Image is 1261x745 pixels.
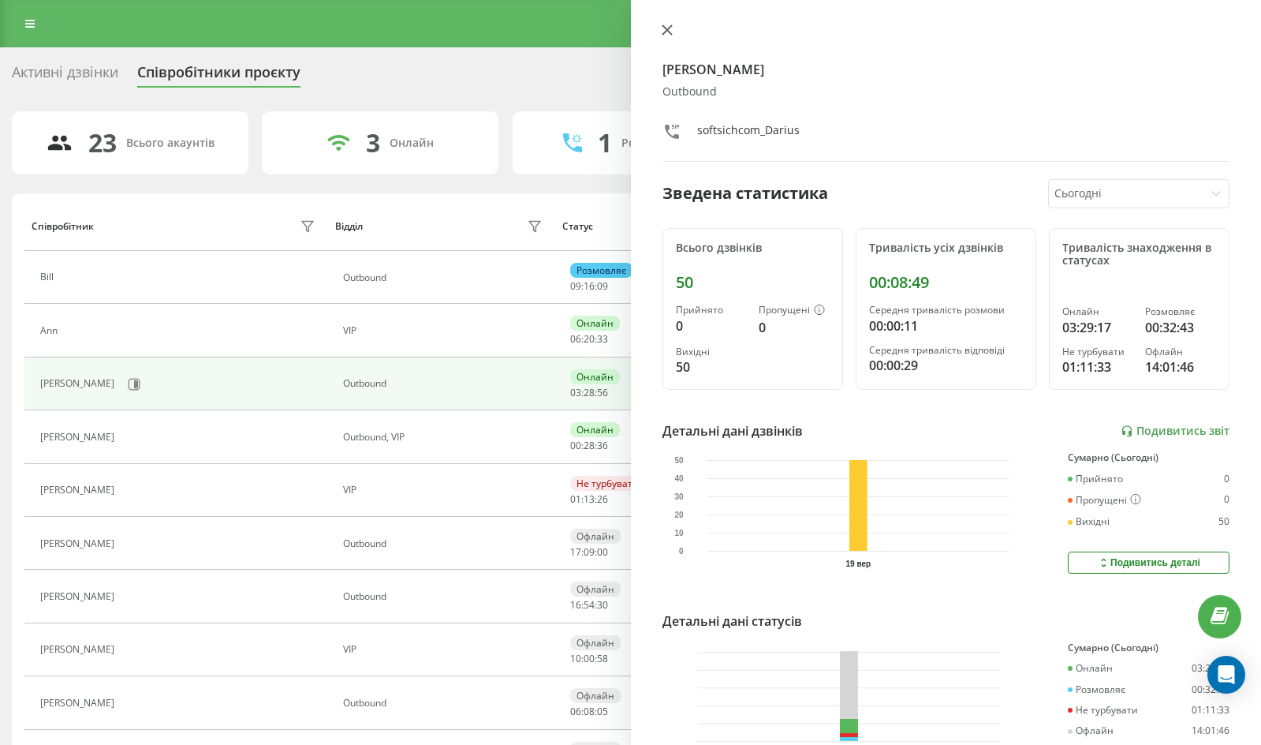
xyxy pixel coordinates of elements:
[570,653,608,665] div: : :
[676,316,747,335] div: 0
[1145,306,1216,317] div: Розмовляє
[598,128,612,158] div: 1
[869,356,1023,375] div: 00:00:29
[1068,663,1113,674] div: Онлайн
[1068,552,1229,574] button: Подивитись деталі
[12,64,118,88] div: Активні дзвінки
[343,538,546,549] div: Оutbound
[32,221,94,232] div: Співробітник
[570,705,581,718] span: 06
[584,386,595,399] span: 28
[697,122,800,145] div: softsichcom_Darius
[674,474,684,483] text: 40
[597,332,608,346] span: 33
[597,492,608,506] span: 26
[584,332,595,346] span: 20
[676,273,830,292] div: 50
[676,241,830,255] div: Всього дзвінків
[570,263,632,278] div: Розмовляє
[621,137,698,150] div: Розмовляють
[678,547,683,556] text: 0
[869,345,1023,356] div: Середня тривалість відповіді
[1062,241,1216,268] div: Тривалість знаходження в статусах
[1207,656,1245,694] div: Open Intercom Messenger
[1068,494,1141,507] div: Пропущені
[570,422,620,437] div: Онлайн
[570,494,608,505] div: : :
[1068,452,1229,463] div: Сумарно (Сьогодні)
[584,492,595,506] span: 13
[40,378,118,389] div: [PERSON_NAME]
[40,644,118,655] div: [PERSON_NAME]
[584,652,595,665] span: 00
[343,432,546,443] div: Оutbound, VIP
[570,334,608,345] div: : :
[570,545,581,559] span: 17
[1062,318,1133,337] div: 03:29:17
[1224,474,1229,485] div: 0
[570,706,608,717] div: : :
[662,421,803,440] div: Детальні дані дзвінків
[597,545,608,559] span: 00
[390,137,434,150] div: Онлайн
[584,598,595,612] span: 54
[570,582,621,597] div: Офлайн
[1068,725,1114,736] div: Офлайн
[1068,474,1123,485] div: Прийнято
[584,705,595,718] span: 08
[570,332,581,346] span: 06
[584,545,595,559] span: 09
[40,698,118,709] div: [PERSON_NAME]
[1121,425,1229,438] a: Подивитись звіт
[597,386,608,399] span: 56
[570,281,608,292] div: : :
[40,432,118,443] div: [PERSON_NAME]
[662,85,1230,99] div: Оutbound
[570,440,608,451] div: : :
[1068,642,1229,653] div: Сумарно (Сьогодні)
[570,547,608,558] div: : :
[584,279,595,293] span: 16
[570,316,620,331] div: Онлайн
[343,325,546,336] div: VIP
[674,456,684,465] text: 50
[570,369,620,384] div: Онлайн
[343,485,546,496] div: VIP
[335,221,363,232] div: Відділ
[570,688,621,703] div: Офлайн
[845,560,871,568] text: 19 вер
[662,612,802,631] div: Детальні дані статусів
[343,644,546,655] div: VIP
[570,600,608,611] div: : :
[597,652,608,665] span: 58
[570,652,581,665] span: 10
[343,698,546,709] div: Оutbound
[1145,318,1216,337] div: 00:32:43
[759,305,830,317] div: Пропущені
[1218,516,1229,527] div: 50
[1097,556,1200,569] div: Подивитись деталі
[676,305,747,316] div: Прийнято
[570,387,608,399] div: : :
[674,529,684,537] text: 10
[562,221,593,232] div: Статус
[1062,306,1133,317] div: Онлайн
[1192,705,1229,716] div: 01:11:33
[366,128,380,158] div: 3
[597,598,608,612] span: 30
[126,137,215,150] div: Всього акаунтів
[1068,516,1110,527] div: Вихідні
[1192,663,1229,674] div: 03:29:17
[570,279,581,293] span: 09
[40,325,62,336] div: Ann
[570,386,581,399] span: 03
[40,271,58,283] div: Bill
[570,476,645,491] div: Не турбувати
[597,439,608,452] span: 36
[1062,358,1133,376] div: 01:11:33
[570,492,581,506] span: 01
[662,182,828,205] div: Зведена статистика
[40,538,118,549] div: [PERSON_NAME]
[1192,725,1229,736] div: 14:01:46
[343,378,546,389] div: Оutbound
